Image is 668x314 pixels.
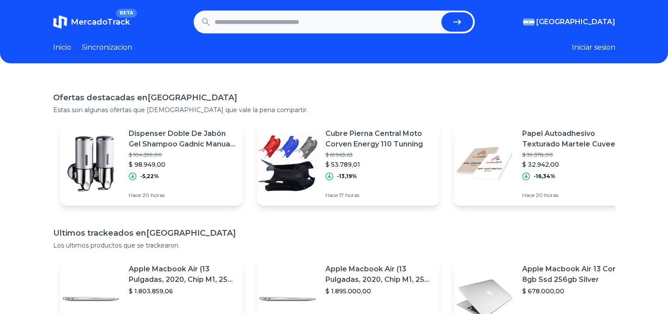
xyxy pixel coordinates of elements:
[129,160,236,169] p: $ 98.949,00
[523,18,534,26] img: Argentina
[53,106,615,114] p: Estas son algunas ofertas que [DEMOGRAPHIC_DATA] que vale la pena compartir.
[572,42,615,53] button: Iniciar sesion
[116,9,137,18] span: BETA
[325,264,433,285] p: Apple Macbook Air (13 Pulgadas, 2020, Chip M1, 256 Gb De Ssd, 8 Gb De Ram) - Plata
[454,133,515,194] img: Featured image
[82,42,132,53] a: Sincronizacion
[53,241,615,250] p: Los ultimos productos que se trackearon.
[53,15,67,29] img: MercadoTrack
[325,151,433,158] p: $ 61.963,63
[129,192,236,199] p: Hace 20 horas
[53,91,615,104] h1: Ofertas destacadas en [GEOGRAPHIC_DATA]
[129,264,236,285] p: Apple Macbook Air (13 Pulgadas, 2020, Chip M1, 256 Gb De Ssd, 8 Gb De Ram) - Plata
[257,133,318,194] img: Featured image
[71,17,130,27] span: MercadoTrack
[523,17,615,27] button: [GEOGRAPHIC_DATA]
[337,173,357,180] p: -13,19%
[325,192,433,199] p: Hace 17 horas
[534,173,556,180] p: -16,34%
[257,121,440,206] a: Featured imageCubre Pierna Central Moto Corven Energy 110 Tunning$ 61.963,63$ 53.789,01-13,19%Hac...
[522,151,629,158] p: $ 39.378,00
[325,287,433,296] p: $ 1.895.000,00
[522,287,629,296] p: $ 678.000,00
[522,128,629,150] p: Papel Autoadhesivo Texturado Martele Cuvee A3 X 25 Hojas
[129,287,236,296] p: $ 1.803.859,06
[129,128,236,150] p: Dispenser Doble De Jabón Gel Shampoo Gadnic Manual De Pared Color Plateado
[60,133,122,194] img: Featured image
[53,42,71,53] a: Inicio
[325,128,433,150] p: Cubre Pierna Central Moto Corven Energy 110 Tunning
[60,121,243,206] a: Featured imageDispenser Doble De Jabón Gel Shampoo Gadnic Manual De Pared Color Plateado$ 104.399...
[522,264,629,285] p: Apple Macbook Air 13 Core I5 8gb Ssd 256gb Silver
[140,173,159,180] p: -5,22%
[522,160,629,169] p: $ 32.942,00
[53,227,615,239] h1: Ultimos trackeados en [GEOGRAPHIC_DATA]
[129,151,236,158] p: $ 104.399,00
[53,15,130,29] a: MercadoTrackBETA
[522,192,629,199] p: Hace 20 horas
[325,160,433,169] p: $ 53.789,01
[536,17,615,27] span: [GEOGRAPHIC_DATA]
[454,121,636,206] a: Featured imagePapel Autoadhesivo Texturado Martele Cuvee A3 X 25 Hojas$ 39.378,00$ 32.942,00-16,3...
